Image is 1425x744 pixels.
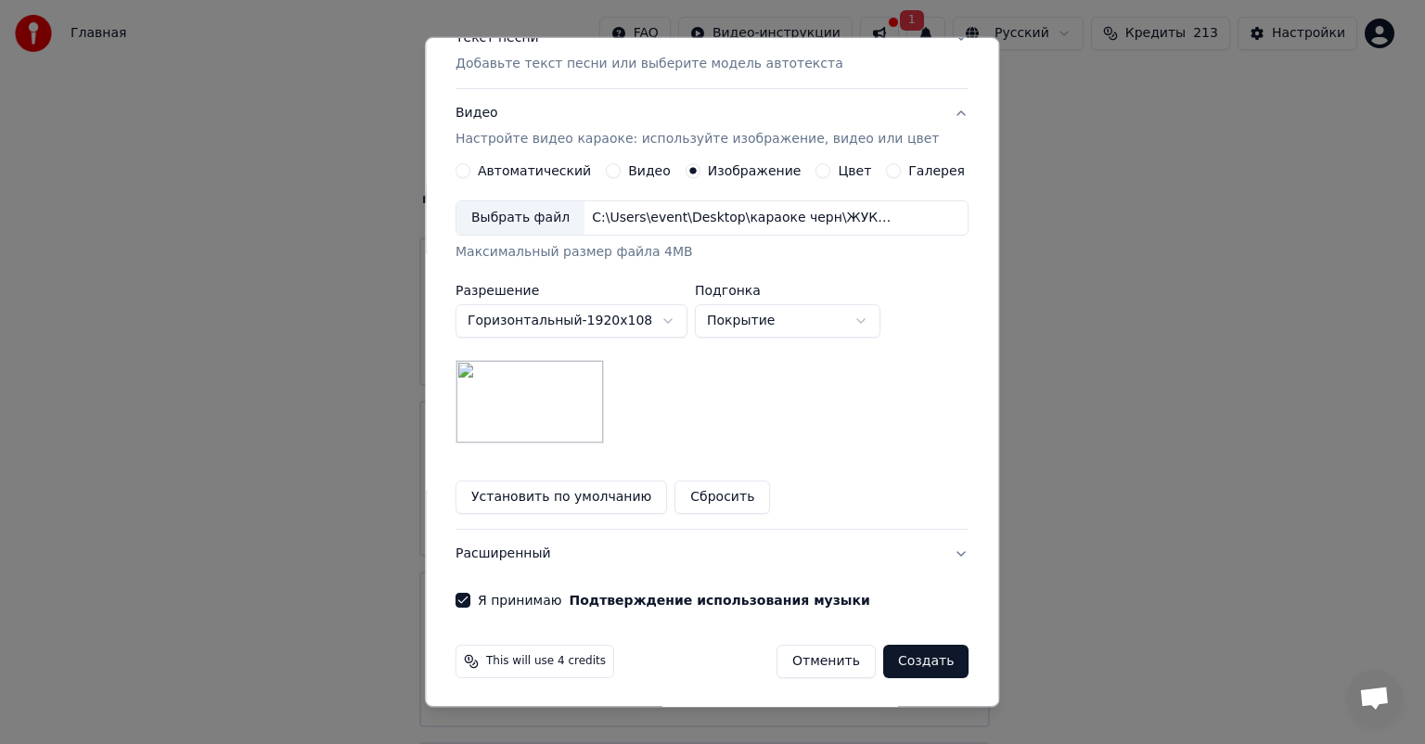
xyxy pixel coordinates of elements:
[478,164,591,177] label: Автоматический
[456,481,667,514] button: Установить по умолчанию
[628,164,671,177] label: Видео
[486,654,606,669] span: This will use 4 credits
[456,14,969,88] button: Текст песниДобавьте текст песни или выберите модель автотекста
[456,130,939,148] p: Настройте видео караоке: используйте изображение, видео или цвет
[456,201,584,235] div: Выбрать файл
[708,164,802,177] label: Изображение
[584,209,900,227] div: C:\Users\event\Desktop\караоке черн\ЖУКИ ТАНКИСТ.png
[777,645,876,678] button: Отменить
[675,481,771,514] button: Сбросить
[839,164,872,177] label: Цвет
[456,55,843,73] p: Добавьте текст песни или выберите модель автотекста
[456,243,969,262] div: Максимальный размер файла 4MB
[456,29,539,47] div: Текст песни
[909,164,966,177] label: Галерея
[456,530,969,578] button: Расширенный
[695,284,880,297] label: Подгонка
[456,104,939,148] div: Видео
[883,645,969,678] button: Создать
[570,594,870,607] button: Я принимаю
[456,163,969,529] div: ВидеоНастройте видео караоке: используйте изображение, видео или цвет
[456,89,969,163] button: ВидеоНастройте видео караоке: используйте изображение, видео или цвет
[456,284,687,297] label: Разрешение
[478,594,870,607] label: Я принимаю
